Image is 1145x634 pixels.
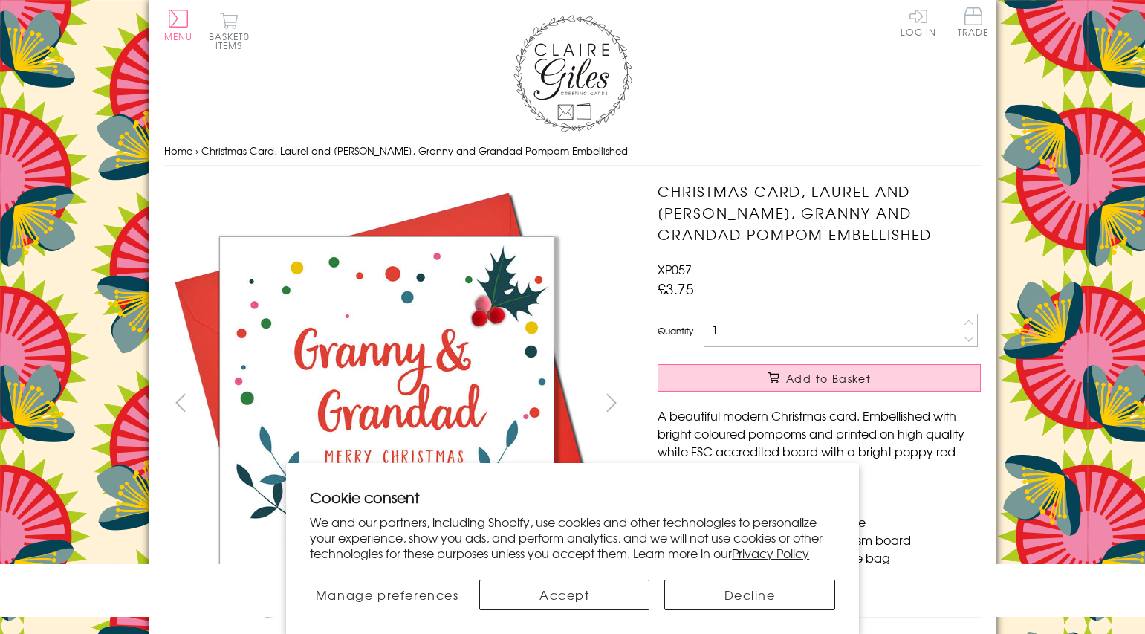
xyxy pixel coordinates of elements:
p: We and our partners, including Shopify, use cookies and other technologies to personalize your ex... [310,514,835,560]
span: XP057 [658,260,692,278]
span: Trade [958,7,989,36]
h2: Cookie consent [310,487,835,508]
img: Claire Giles Greetings Cards [513,15,632,132]
span: Christmas Card, Laurel and [PERSON_NAME], Granny and Grandad Pompom Embellished [201,143,628,158]
button: Manage preferences [310,580,464,610]
span: › [195,143,198,158]
a: Log In [901,7,936,36]
button: prev [164,386,198,419]
label: Quantity [658,324,693,337]
span: Manage preferences [316,586,459,604]
button: Decline [664,580,834,610]
button: Basket0 items [209,12,250,50]
a: Privacy Policy [732,544,809,562]
p: A beautiful modern Christmas card. Embellished with bright coloured pompoms and printed on high q... [658,407,981,478]
a: Trade [958,7,989,39]
span: Menu [164,30,193,43]
nav: breadcrumbs [164,136,982,166]
a: Home [164,143,192,158]
h1: Christmas Card, Laurel and [PERSON_NAME], Granny and Grandad Pompom Embellished [658,181,981,245]
button: Menu [164,10,193,41]
button: Add to Basket [658,364,981,392]
span: 0 items [215,30,250,52]
img: Christmas Card, Laurel and Berry, Granny and Grandad Pompom Embellished [628,181,1074,627]
button: Accept [479,580,649,610]
span: £3.75 [658,278,694,299]
span: Add to Basket [786,371,871,386]
img: Christmas Card, Laurel and Berry, Granny and Grandad Pompom Embellished [163,181,609,627]
button: next [594,386,628,419]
